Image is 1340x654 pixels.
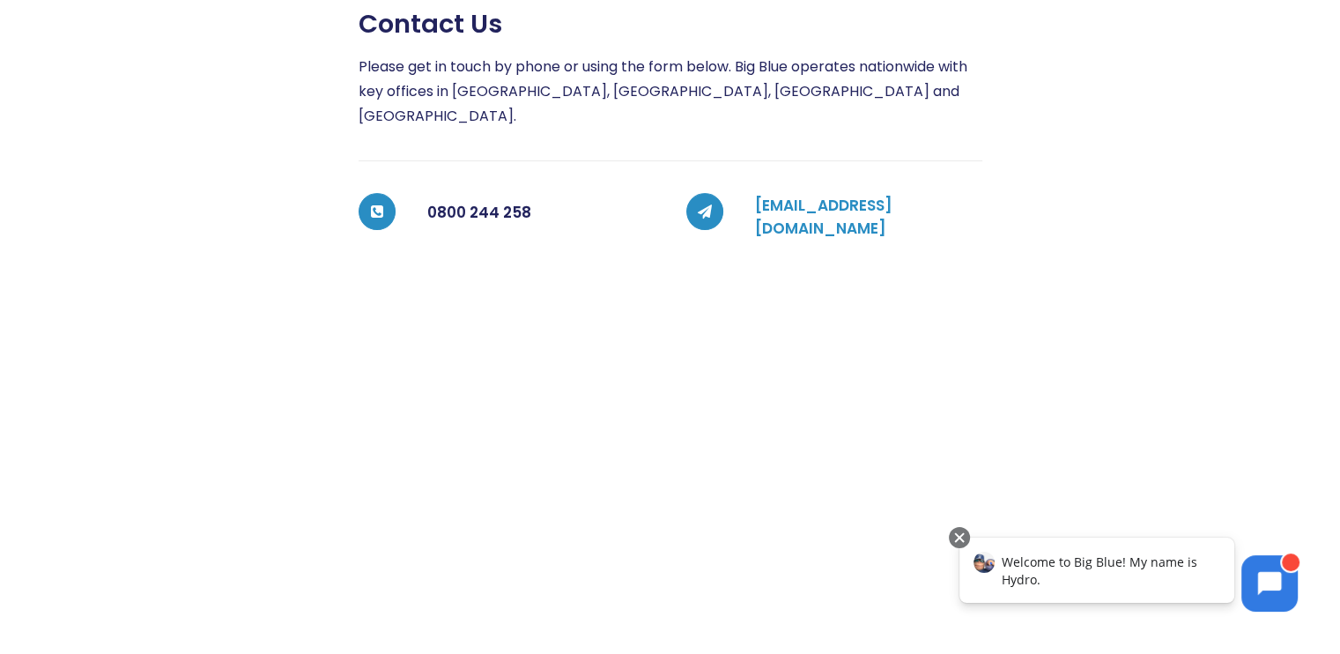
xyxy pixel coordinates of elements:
[755,195,892,239] a: [EMAIL_ADDRESS][DOMAIN_NAME]
[427,195,655,230] h5: 0800 244 258
[359,55,982,129] p: Please get in touch by phone or using the form below. Big Blue operates nationwide with key offic...
[359,9,502,40] span: Contact us
[941,524,1315,629] iframe: Chatbot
